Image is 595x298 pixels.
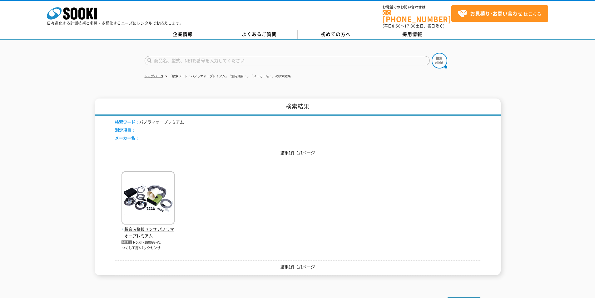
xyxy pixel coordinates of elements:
p: No.KT-180097-VE [121,239,175,246]
a: 初めての方へ [298,30,374,39]
p: 結果1件 1/1ページ [115,264,480,270]
h1: 検索結果 [95,98,501,116]
span: 検索ワード： [115,119,139,125]
span: (平日 ～ 土日、祝日除く) [383,23,444,29]
p: 結果1件 1/1ページ [115,149,480,156]
span: はこちら [458,9,541,18]
a: 超音波警報センサ パノラマオープレミアム [121,220,175,239]
li: 「検索ワード：パノラマオープレミアム」「測定項目：」「メーカー名：」の検索結果 [164,73,291,80]
span: 初めての方へ [321,31,351,38]
input: 商品名、型式、NETIS番号を入力してください [145,56,430,65]
li: パノラマオープレミアム [115,119,184,125]
a: お見積り･お問い合わせはこちら [451,5,548,22]
span: メーカー名： [115,135,139,141]
p: 日々進化する計測技術と多種・多様化するニーズにレンタルでお応えします。 [47,21,184,25]
span: 8:50 [392,23,401,29]
strong: お見積り･お問い合わせ [470,10,523,17]
p: つくし工房/バックセンサー [121,245,175,251]
a: トップページ [145,74,163,78]
span: 17:30 [404,23,416,29]
a: 企業情報 [145,30,221,39]
img: btn_search.png [432,53,447,68]
a: よくあるご質問 [221,30,298,39]
span: 超音波警報センサ パノラマオープレミアム [121,226,175,239]
img: パノラマオープレミアム [121,171,175,226]
a: [PHONE_NUMBER] [383,10,451,23]
span: 測定項目： [115,127,135,133]
span: お電話でのお問い合わせは [383,5,451,9]
a: 採用情報 [374,30,451,39]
